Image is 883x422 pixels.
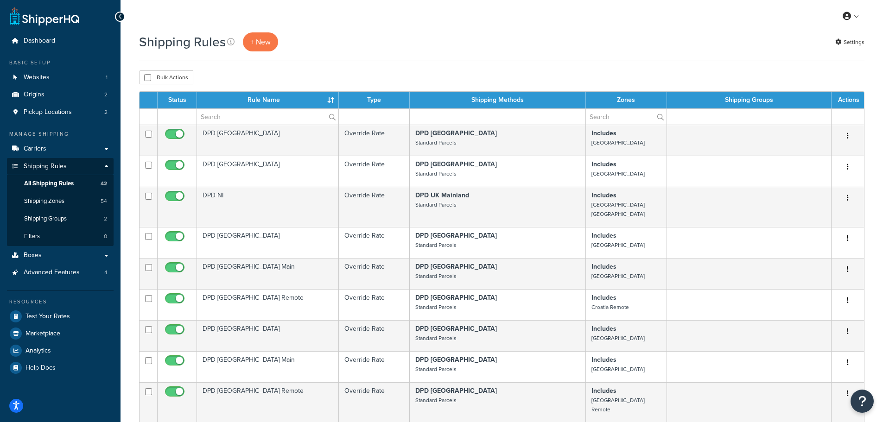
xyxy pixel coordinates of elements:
a: Shipping Groups 2 [7,210,114,227]
span: 42 [101,180,107,188]
strong: DPD [GEOGRAPHIC_DATA] [415,386,497,396]
span: Marketplace [25,330,60,338]
small: Standard Parcels [415,241,457,249]
strong: Includes [591,231,616,240]
span: Advanced Features [24,269,80,277]
th: Shipping Groups [667,92,832,108]
small: [GEOGRAPHIC_DATA] [GEOGRAPHIC_DATA] [591,201,645,218]
strong: Includes [591,386,616,396]
div: Manage Shipping [7,130,114,138]
span: 2 [104,91,108,99]
button: Bulk Actions [139,70,193,84]
span: Shipping Groups [24,215,67,223]
span: 0 [104,233,107,240]
li: All Shipping Rules [7,175,114,192]
span: Websites [24,74,50,82]
a: Carriers [7,140,114,157]
a: Test Your Rates [7,308,114,325]
strong: Includes [591,159,616,169]
strong: DPD [GEOGRAPHIC_DATA] [415,231,497,240]
td: DPD [GEOGRAPHIC_DATA] Main [197,351,339,382]
strong: Includes [591,293,616,302]
a: All Shipping Rules 42 [7,175,114,192]
div: Basic Setup [7,59,114,67]
td: DPD [GEOGRAPHIC_DATA] Remote [197,289,339,320]
span: 54 [101,197,107,205]
strong: DPD [GEOGRAPHIC_DATA] [415,159,497,169]
span: All Shipping Rules [24,180,74,188]
td: DPD [GEOGRAPHIC_DATA] [197,227,339,258]
small: [GEOGRAPHIC_DATA] [591,272,645,280]
span: Help Docs [25,364,56,372]
strong: DPD [GEOGRAPHIC_DATA] [415,355,497,365]
td: Override Rate [339,156,409,187]
th: Status [158,92,197,108]
strong: Includes [591,190,616,200]
span: 4 [104,269,108,277]
span: Boxes [24,252,42,259]
a: Origins 2 [7,86,114,103]
td: Override Rate [339,320,409,351]
a: Boxes [7,247,114,264]
td: DPD NI [197,187,339,227]
td: DPD [GEOGRAPHIC_DATA] Main [197,258,339,289]
th: Rule Name : activate to sort column ascending [197,92,339,108]
div: Resources [7,298,114,306]
a: Filters 0 [7,228,114,245]
a: Analytics [7,342,114,359]
strong: Includes [591,355,616,365]
a: Shipping Rules [7,158,114,175]
td: Override Rate [339,351,409,382]
small: Standard Parcels [415,365,457,373]
li: Pickup Locations [7,104,114,121]
strong: DPD UK Mainland [415,190,469,200]
span: Carriers [24,145,46,153]
li: Websites [7,69,114,86]
small: Standard Parcels [415,396,457,404]
th: Shipping Methods [410,92,586,108]
li: Marketplace [7,325,114,342]
span: Filters [24,233,40,240]
strong: DPD [GEOGRAPHIC_DATA] [415,128,497,138]
td: Override Rate [339,187,409,227]
span: 2 [104,108,108,116]
strong: Includes [591,324,616,334]
h1: Shipping Rules [139,33,226,51]
strong: DPD [GEOGRAPHIC_DATA] [415,262,497,271]
li: Shipping Groups [7,210,114,227]
a: Pickup Locations 2 [7,104,114,121]
th: Actions [832,92,864,108]
a: Settings [835,36,864,49]
span: 2 [104,215,107,223]
th: Zones [586,92,667,108]
span: 1 [106,74,108,82]
span: Dashboard [24,37,55,45]
small: [GEOGRAPHIC_DATA] [591,170,645,178]
span: Origins [24,91,44,99]
span: Test Your Rates [25,313,70,321]
a: Advanced Features 4 [7,264,114,281]
a: Dashboard [7,32,114,50]
a: Help Docs [7,359,114,376]
p: + New [243,32,278,51]
small: Standard Parcels [415,139,457,147]
span: Shipping Rules [24,163,67,170]
a: ShipperHQ Home [10,7,79,25]
td: Override Rate [339,125,409,156]
small: Standard Parcels [415,170,457,178]
td: Override Rate [339,289,409,320]
strong: DPD [GEOGRAPHIC_DATA] [415,293,497,302]
input: Search [197,109,338,125]
li: Advanced Features [7,264,114,281]
button: Open Resource Center [851,390,874,413]
input: Search [586,109,667,125]
strong: Includes [591,262,616,271]
small: [GEOGRAPHIC_DATA] [591,139,645,147]
small: Standard Parcels [415,303,457,311]
li: Origins [7,86,114,103]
